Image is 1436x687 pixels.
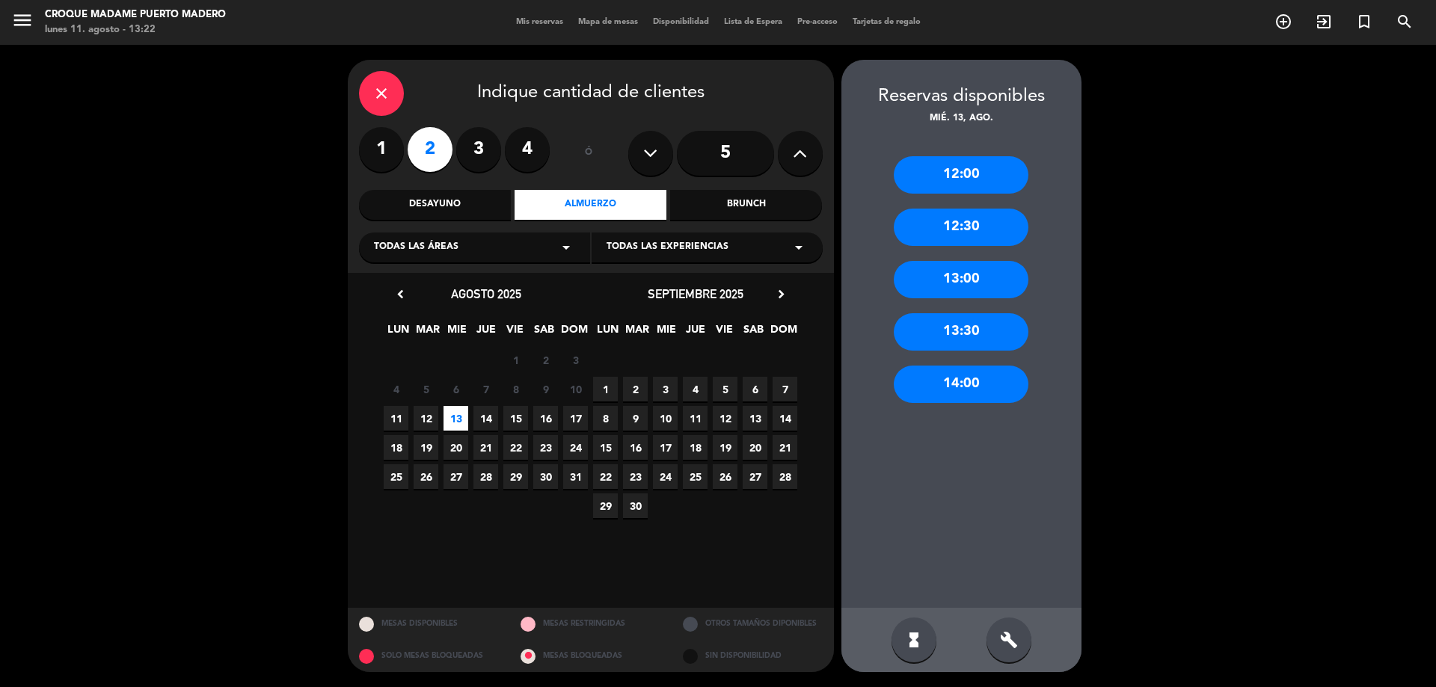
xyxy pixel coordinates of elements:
[683,321,708,345] span: JUE
[841,82,1081,111] div: Reservas disponibles
[773,286,789,302] i: chevron_right
[414,435,438,460] span: 19
[563,377,588,401] span: 10
[623,435,648,460] span: 16
[790,238,808,256] i: arrow_drop_down
[672,608,834,640] div: OTROS TAMAÑOS DIPONIBLES
[790,18,845,26] span: Pre-acceso
[845,18,928,26] span: Tarjetas de regalo
[770,321,795,345] span: DOM
[713,377,737,401] span: 5
[841,111,1081,126] div: mié. 13, ago.
[773,464,797,489] span: 28
[894,261,1028,298] div: 13:00
[444,377,468,401] span: 6
[905,631,923,649] i: hourglass_full
[653,435,678,460] span: 17
[533,377,558,401] span: 9
[503,464,528,489] span: 29
[451,286,521,301] span: agosto 2025
[741,321,766,345] span: SAB
[743,464,767,489] span: 27
[473,435,498,460] span: 21
[565,127,613,179] div: ó
[359,71,823,116] div: Indique cantidad de clientes
[384,464,408,489] span: 25
[374,240,458,255] span: Todas las áreas
[532,321,556,345] span: SAB
[563,435,588,460] span: 24
[561,321,586,345] span: DOM
[743,406,767,431] span: 13
[557,238,575,256] i: arrow_drop_down
[505,127,550,172] label: 4
[670,190,822,220] div: Brunch
[894,209,1028,246] div: 12:30
[683,377,708,401] span: 4
[503,321,527,345] span: VIE
[607,240,728,255] span: Todas las experiencias
[1315,13,1333,31] i: exit_to_app
[473,377,498,401] span: 7
[625,321,649,345] span: MAR
[533,406,558,431] span: 16
[414,464,438,489] span: 26
[563,406,588,431] span: 17
[503,406,528,431] span: 15
[712,321,737,345] span: VIE
[414,406,438,431] span: 12
[1000,631,1018,649] i: build
[672,640,834,672] div: SIN DISPONIBILIDAD
[384,406,408,431] span: 11
[1396,13,1414,31] i: search
[11,9,34,37] button: menu
[623,464,648,489] span: 23
[393,286,408,302] i: chevron_left
[372,84,390,102] i: close
[773,377,797,401] span: 7
[473,321,498,345] span: JUE
[1274,13,1292,31] i: add_circle_outline
[713,406,737,431] span: 12
[503,377,528,401] span: 8
[473,464,498,489] span: 28
[414,377,438,401] span: 5
[509,18,571,26] span: Mis reservas
[509,608,672,640] div: MESAS RESTRINGIDAS
[593,435,618,460] span: 15
[11,9,34,31] i: menu
[894,366,1028,403] div: 14:00
[683,435,708,460] span: 18
[444,406,468,431] span: 13
[359,127,404,172] label: 1
[743,377,767,401] span: 6
[623,377,648,401] span: 2
[683,406,708,431] span: 11
[773,406,797,431] span: 14
[623,493,648,518] span: 30
[444,321,469,345] span: MIE
[593,406,618,431] span: 8
[533,464,558,489] span: 30
[653,406,678,431] span: 10
[503,435,528,460] span: 22
[348,640,510,672] div: SOLO MESAS BLOQUEADAS
[894,313,1028,351] div: 13:30
[415,321,440,345] span: MAR
[563,464,588,489] span: 31
[713,464,737,489] span: 26
[384,377,408,401] span: 4
[444,435,468,460] span: 20
[456,127,501,172] label: 3
[683,464,708,489] span: 25
[623,406,648,431] span: 9
[743,435,767,460] span: 20
[444,464,468,489] span: 27
[593,377,618,401] span: 1
[533,435,558,460] span: 23
[509,640,672,672] div: MESAS BLOQUEADAS
[563,348,588,372] span: 3
[713,435,737,460] span: 19
[595,321,620,345] span: LUN
[653,464,678,489] span: 24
